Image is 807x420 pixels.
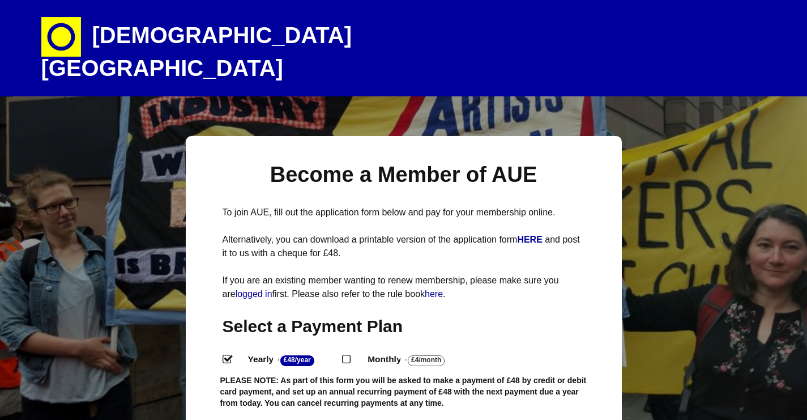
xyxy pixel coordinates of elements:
img: circle-e1448293145835.png [41,17,81,57]
p: Alternatively, you can download a printable version of the application form and post it to us wit... [223,233,585,260]
a: here [425,289,443,299]
h1: Become a Member of AUE [223,161,585,189]
label: Yearly - . [238,351,343,368]
strong: £48/Year [280,355,314,366]
p: To join AUE, fill out the application form below and pay for your membership online. [223,206,585,219]
strong: HERE [517,235,542,244]
a: HERE [517,235,545,244]
a: logged in [236,289,272,299]
label: Monthly - . [357,351,473,368]
span: Select a Payment Plan [223,317,403,336]
strong: £4/Month [408,355,445,366]
p: If you are an existing member wanting to renew membership, please make sure you are first. Please... [223,274,585,301]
